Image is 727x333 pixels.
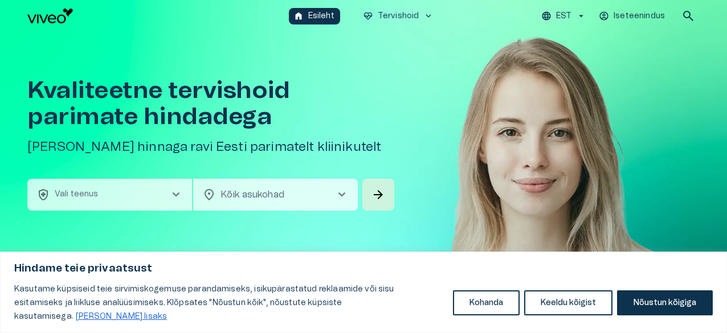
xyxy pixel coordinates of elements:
[363,11,373,21] span: ecg_heart
[335,188,349,202] span: chevron_right
[27,9,284,23] a: Navigate to homepage
[27,9,73,23] img: Viveo logo
[293,11,304,21] span: home
[378,10,419,22] p: Tervishoid
[597,8,668,24] button: Iseteenindus
[453,290,520,315] button: Kohanda
[220,188,317,202] p: Kõik asukohad
[681,9,695,23] span: search
[27,179,192,211] button: health_and_safetyVali teenuschevron_right
[14,282,444,323] p: Kasutame küpsiseid teie sirvimiskogemuse parandamiseks, isikupärastatud reklaamide või sisu esita...
[677,5,700,27] button: open search modal
[362,179,394,211] button: Search
[27,139,397,155] h5: [PERSON_NAME] hinnaga ravi Eesti parimatelt kliinikutelt
[75,312,168,321] a: Loe lisaks
[289,8,340,24] button: homeEsileht
[524,290,612,315] button: Keeldu kõigist
[14,262,713,276] p: Hindame teie privaatsust
[358,8,439,24] button: ecg_heartTervishoidkeyboard_arrow_down
[55,188,99,200] p: Vali teenus
[36,188,50,202] span: health_and_safety
[169,188,183,202] span: chevron_right
[614,10,665,22] p: Iseteenindus
[556,10,571,22] p: EST
[371,188,385,202] span: arrow_forward
[202,188,216,202] span: location_on
[308,10,334,22] p: Esileht
[27,77,397,130] h1: Kvaliteetne tervishoid parimate hindadega
[617,290,713,315] button: Nõustun kõigiga
[540,8,588,24] button: EST
[423,11,434,21] span: keyboard_arrow_down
